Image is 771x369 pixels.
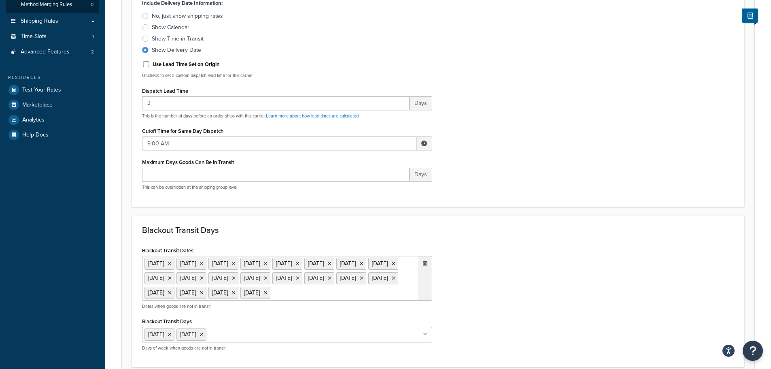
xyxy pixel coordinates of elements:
[144,258,174,270] li: [DATE]
[144,272,174,284] li: [DATE]
[152,23,189,32] div: Show Calendar
[142,345,432,351] p: Days of week when goods are not in transit
[6,29,99,44] li: Time Slots
[336,272,366,284] li: [DATE]
[142,159,234,165] label: Maximum Days Goods Can Be in Transit
[142,128,223,134] label: Cutoff Time for Same Day Dispatch
[208,272,238,284] li: [DATE]
[142,73,432,79] p: Uncheck to set a custom dispatch lead time for this carrier
[208,287,238,299] li: [DATE]
[142,184,432,190] p: This can be overridden at the shipping group level
[21,49,70,55] span: Advanced Features
[142,226,734,235] h3: Blackout Transit Days
[6,29,99,44] a: Time Slots1
[91,49,94,55] span: 2
[91,1,93,8] span: 0
[142,247,193,254] label: Blackout Transit Dates
[176,272,206,284] li: [DATE]
[22,87,61,94] span: Test Your Rates
[304,258,334,270] li: [DATE]
[142,318,192,324] label: Blackout Transit Days
[304,272,334,284] li: [DATE]
[152,12,223,20] div: No, just show shipping rates
[6,98,99,112] a: Marketplace
[368,272,398,284] li: [DATE]
[152,35,204,43] div: Show Time in Transit
[240,272,270,284] li: [DATE]
[368,258,398,270] li: [DATE]
[208,258,238,270] li: [DATE]
[180,330,196,339] span: [DATE]
[152,46,201,54] div: Show Delivery Date
[22,132,49,139] span: Help Docs
[92,33,94,40] span: 1
[266,113,360,119] a: Learn more about how lead times are calculated.
[410,168,432,181] span: Days
[21,1,72,8] span: Method Merging Rules
[153,61,220,68] label: Use Lead Time Set on Origin
[6,45,99,60] li: Advanced Features
[142,303,432,309] p: Dates when goods are not in transit
[6,83,99,97] a: Test Your Rates
[6,14,99,29] a: Shipping Rules
[742,9,758,23] button: Show Help Docs
[22,117,45,124] span: Analytics
[6,45,99,60] a: Advanced Features2
[21,18,58,25] span: Shipping Rules
[272,272,302,284] li: [DATE]
[176,258,206,270] li: [DATE]
[336,258,366,270] li: [DATE]
[6,74,99,81] div: Resources
[272,258,302,270] li: [DATE]
[410,96,432,110] span: Days
[743,341,763,361] button: Open Resource Center
[6,113,99,127] a: Analytics
[142,113,432,119] p: This is the number of days before an order ships with this carrier.
[144,287,174,299] li: [DATE]
[148,330,164,339] span: [DATE]
[142,88,188,94] label: Dispatch Lead Time
[21,33,47,40] span: Time Slots
[240,287,270,299] li: [DATE]
[176,287,206,299] li: [DATE]
[6,128,99,142] a: Help Docs
[240,258,270,270] li: [DATE]
[22,102,53,109] span: Marketplace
